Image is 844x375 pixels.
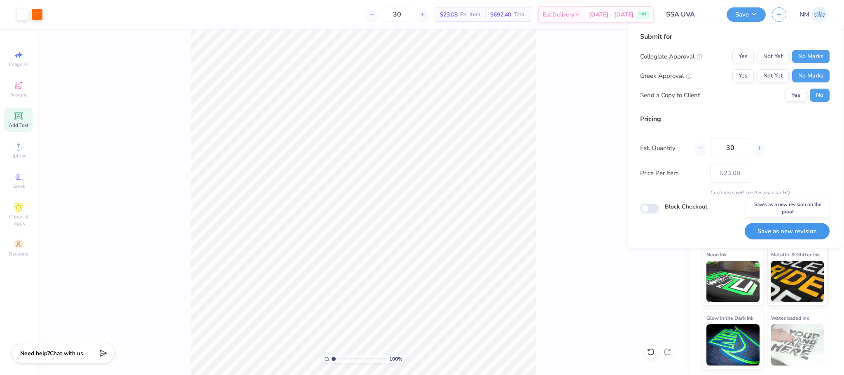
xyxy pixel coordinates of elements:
button: No Marks [792,69,830,82]
div: Submit for [640,32,830,42]
div: Collegiate Approval [640,52,702,61]
button: Yes [785,89,807,102]
img: Neon Ink [706,261,760,302]
input: – – [381,7,413,22]
button: Not Yet [757,69,789,82]
button: Not Yet [757,50,789,63]
input: Untitled Design [660,6,720,23]
span: $692.40 [490,10,511,19]
label: Block Checkout [665,202,707,211]
strong: Need help? [20,349,50,357]
span: Glow in the Dark Ink [706,314,753,322]
span: Water based Ink [771,314,809,322]
span: [DATE] - [DATE] [589,10,634,19]
button: No [810,89,830,102]
div: Saves as a new revision on the proof [746,199,829,218]
button: Yes [732,69,754,82]
input: – – [710,138,750,157]
div: Pricing [640,114,830,124]
span: Image AI [9,61,28,68]
button: No Marks [792,50,830,63]
button: Yes [732,50,754,63]
span: Per Item [460,10,480,19]
span: Neon Ink [706,250,727,259]
img: Water based Ink [771,324,824,366]
span: Est. Delivery [543,10,574,19]
span: Metallic & Glitter Ink [771,250,820,259]
span: Clipart & logos [4,213,33,227]
span: Add Text [9,122,28,129]
span: Designs [9,91,28,98]
div: Greek Approval [640,71,692,81]
div: Send a Copy to Client [640,91,700,100]
span: Greek [12,183,25,190]
span: Upload [10,152,27,159]
span: 100 % [389,355,402,363]
img: Glow in the Dark Ink [706,324,760,366]
span: Chat with us. [50,349,84,357]
span: Decorate [9,251,28,257]
span: Total [514,10,526,19]
img: Metallic & Glitter Ink [771,261,824,302]
div: Customers will see this price on HQ. [640,189,830,196]
label: Price Per Item [640,169,704,178]
label: Est. Quantity [640,143,689,153]
button: Save [727,7,766,22]
button: Save as new revision [745,223,830,240]
span: $23.08 [440,10,458,19]
span: NM [800,10,809,19]
span: FREE [638,12,647,17]
img: Naina Mehta [811,7,828,23]
a: NM [800,7,828,23]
